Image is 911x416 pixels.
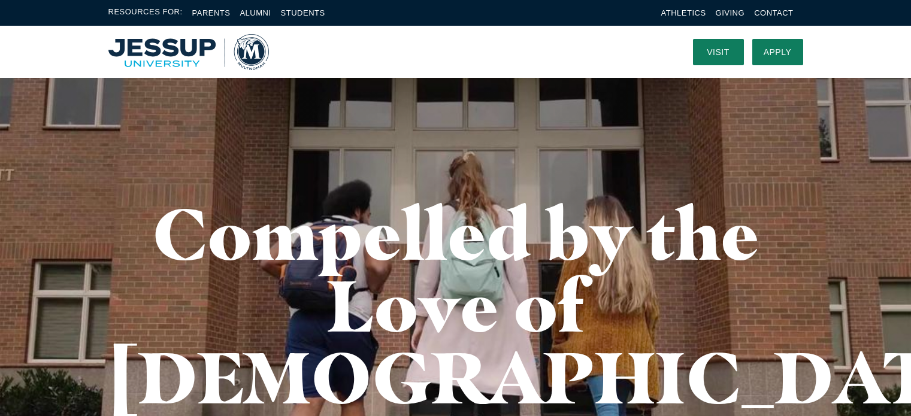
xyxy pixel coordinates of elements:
h1: Compelled by the Love of [DEMOGRAPHIC_DATA] [108,198,803,413]
a: Parents [192,8,231,17]
a: Home [108,34,269,70]
span: Resources For: [108,6,183,20]
img: Multnomah University Logo [108,34,269,70]
a: Students [281,8,325,17]
a: Apply [752,39,803,65]
a: Alumni [240,8,271,17]
a: Visit [693,39,744,65]
a: Giving [716,8,745,17]
a: Contact [754,8,793,17]
a: Athletics [661,8,706,17]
